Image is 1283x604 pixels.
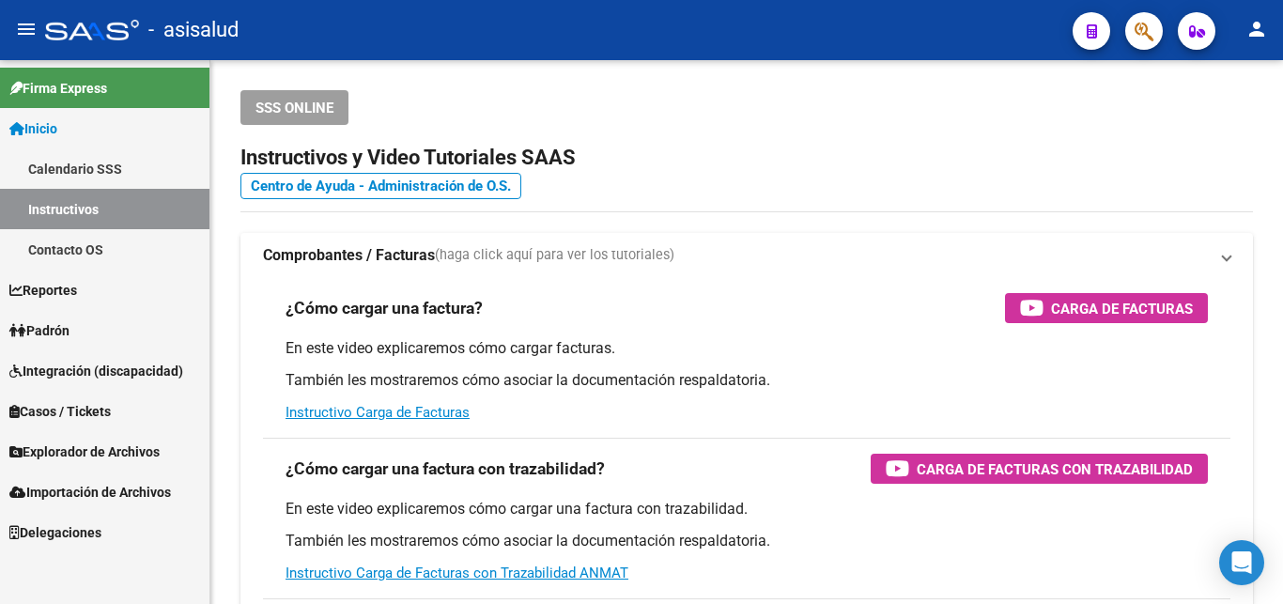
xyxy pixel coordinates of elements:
[1051,297,1193,320] span: Carga de Facturas
[9,320,70,341] span: Padrón
[286,531,1208,551] p: También les mostraremos cómo asociar la documentación respaldatoria.
[286,338,1208,359] p: En este video explicaremos cómo cargar facturas.
[263,245,435,266] strong: Comprobantes / Facturas
[240,233,1253,278] mat-expansion-panel-header: Comprobantes / Facturas(haga click aquí para ver los tutoriales)
[240,140,1253,176] h2: Instructivos y Video Tutoriales SAAS
[9,522,101,543] span: Delegaciones
[286,565,628,581] a: Instructivo Carga de Facturas con Trazabilidad ANMAT
[15,18,38,40] mat-icon: menu
[9,118,57,139] span: Inicio
[286,370,1208,391] p: También les mostraremos cómo asociar la documentación respaldatoria.
[286,404,470,421] a: Instructivo Carga de Facturas
[9,78,107,99] span: Firma Express
[1245,18,1268,40] mat-icon: person
[9,280,77,301] span: Reportes
[9,401,111,422] span: Casos / Tickets
[255,100,333,116] span: SSS ONLINE
[1219,540,1264,585] div: Open Intercom Messenger
[286,456,605,482] h3: ¿Cómo cargar una factura con trazabilidad?
[9,482,171,503] span: Importación de Archivos
[871,454,1208,484] button: Carga de Facturas con Trazabilidad
[435,245,674,266] span: (haga click aquí para ver los tutoriales)
[286,499,1208,519] p: En este video explicaremos cómo cargar una factura con trazabilidad.
[917,457,1193,481] span: Carga de Facturas con Trazabilidad
[240,90,348,125] button: SSS ONLINE
[9,361,183,381] span: Integración (discapacidad)
[240,173,521,199] a: Centro de Ayuda - Administración de O.S.
[9,441,160,462] span: Explorador de Archivos
[148,9,239,51] span: - asisalud
[1005,293,1208,323] button: Carga de Facturas
[286,295,483,321] h3: ¿Cómo cargar una factura?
